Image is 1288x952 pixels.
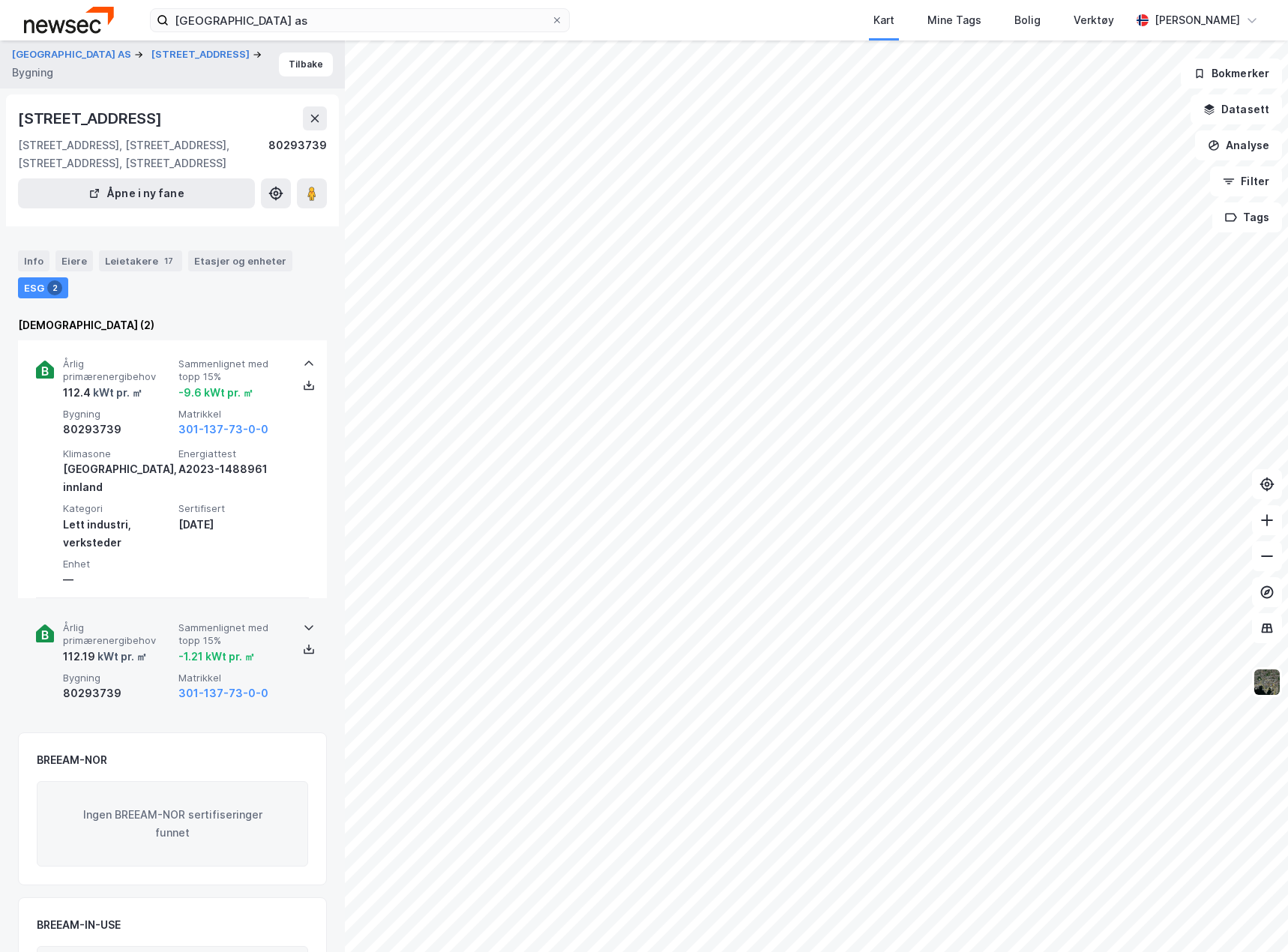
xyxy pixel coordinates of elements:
[91,384,142,402] div: kWt pr. ㎡
[178,621,288,648] span: Sammenlignet med topp 15%
[18,250,49,271] div: Info
[151,47,253,62] button: [STREET_ADDRESS]
[63,672,172,684] span: Bygning
[63,570,172,588] div: —
[63,460,172,496] div: [GEOGRAPHIC_DATA], innland
[12,47,134,62] button: [GEOGRAPHIC_DATA] AS
[1191,94,1282,124] button: Datasett
[927,11,981,29] div: Mine Tags
[18,316,327,334] div: [DEMOGRAPHIC_DATA] (2)
[37,781,308,867] div: Ingen BREEAM-NOR sertifiseringer funnet
[169,9,551,31] input: Søk på adresse, matrikkel, gårdeiere, leietakere eller personer
[37,751,107,769] div: BREEAM-NOR
[1074,11,1114,29] div: Verktøy
[178,684,268,702] button: 301-137-73-0-0
[178,358,288,384] span: Sammenlignet med topp 15%
[63,358,172,384] span: Årlig primærenergibehov
[63,558,172,570] span: Enhet
[268,136,327,172] div: 80293739
[18,178,255,208] button: Åpne i ny fane
[12,64,53,82] div: Bygning
[63,408,172,421] span: Bygning
[178,516,288,534] div: [DATE]
[63,648,147,666] div: 112.19
[178,421,268,439] button: 301-137-73-0-0
[47,280,62,295] div: 2
[1253,668,1281,696] img: 9k=
[24,7,114,33] img: newsec-logo.f6e21ccffca1b3a03d2d.png
[178,460,288,478] div: A2023-1488961
[1213,880,1288,952] iframe: Chat Widget
[1014,11,1041,29] div: Bolig
[178,502,288,515] span: Sertifisert
[95,648,147,666] div: kWt pr. ㎡
[99,250,182,271] div: Leietakere
[63,502,172,515] span: Kategori
[63,621,172,648] span: Årlig primærenergibehov
[178,448,288,460] span: Energiattest
[18,277,68,298] div: ESG
[178,408,288,421] span: Matrikkel
[279,52,333,76] button: Tilbake
[161,253,176,268] div: 17
[63,421,172,439] div: 80293739
[1210,166,1282,196] button: Filter
[1213,880,1288,952] div: Kontrollprogram for chat
[18,136,268,172] div: [STREET_ADDRESS], [STREET_ADDRESS], [STREET_ADDRESS], [STREET_ADDRESS]
[1195,130,1282,160] button: Analyse
[55,250,93,271] div: Eiere
[37,916,121,934] div: BREEAM-IN-USE
[1155,11,1240,29] div: [PERSON_NAME]
[63,516,172,552] div: Lett industri, verksteder
[194,254,286,268] div: Etasjer og enheter
[178,384,253,402] div: -9.6 kWt pr. ㎡
[1181,58,1282,88] button: Bokmerker
[178,672,288,684] span: Matrikkel
[1212,202,1282,232] button: Tags
[63,384,142,402] div: 112.4
[63,448,172,460] span: Klimasone
[873,11,894,29] div: Kart
[178,648,255,666] div: -1.21 kWt pr. ㎡
[18,106,165,130] div: [STREET_ADDRESS]
[63,684,172,702] div: 80293739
